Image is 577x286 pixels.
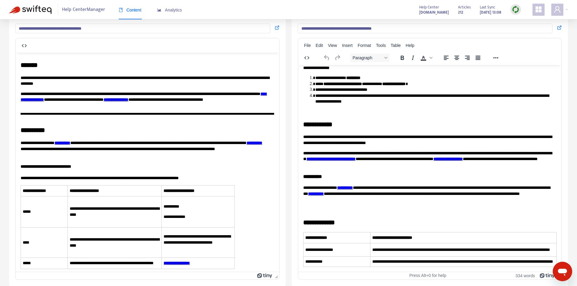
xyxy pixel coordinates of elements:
span: Paragraph [353,55,382,60]
span: Help Center Manager [62,4,105,15]
button: Italic [408,54,418,62]
strong: [DATE] 13:08 [480,9,501,16]
a: Powered by Tiny [540,273,555,278]
span: area-chart [157,8,161,12]
span: Analytics [157,8,182,12]
button: Redo [332,54,343,62]
span: Tools [376,43,386,48]
div: Press the Up and Down arrow keys to resize the editor. [273,272,279,279]
span: user [554,6,561,13]
span: File [304,43,311,48]
iframe: Button to launch messaging window [553,262,572,281]
span: Edit [316,43,323,48]
span: Last Sync [480,4,495,11]
div: Text color Black [418,54,433,62]
span: View [328,43,337,48]
span: Insert [342,43,353,48]
span: appstore [535,6,542,13]
button: Bold [397,54,407,62]
span: book [119,8,123,12]
button: Reveal or hide additional toolbar items [491,54,501,62]
button: Justify [473,54,483,62]
img: sync.dc5367851b00ba804db3.png [512,6,519,13]
span: Help Center [419,4,439,11]
span: Format [358,43,371,48]
iframe: Rich Text Area [16,53,279,272]
img: Swifteq [9,5,51,14]
div: Press Alt+0 for help [385,273,470,278]
span: Articles [458,4,471,11]
button: 334 words [516,273,535,278]
button: Align left [441,54,451,62]
button: Align right [462,54,473,62]
button: Undo [322,54,332,62]
strong: 212 [458,9,463,16]
a: Powered by Tiny [257,273,272,278]
span: Help [406,43,414,48]
span: Table [391,43,401,48]
iframe: Rich Text Area [298,65,562,272]
a: [DOMAIN_NAME] [419,9,449,16]
span: Content [119,8,141,12]
button: Align center [452,54,462,62]
button: Block Paragraph [350,54,390,62]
